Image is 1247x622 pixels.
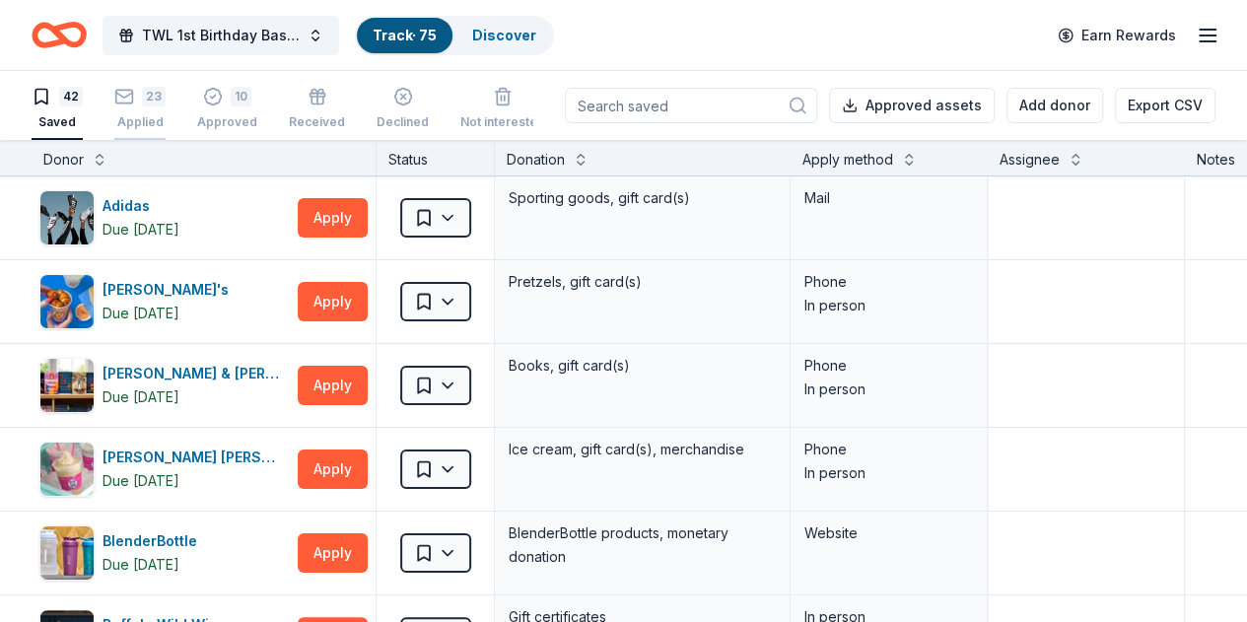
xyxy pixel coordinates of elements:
button: Apply [298,282,368,321]
button: Track· 75Discover [355,16,554,55]
button: 10Approved [197,79,257,140]
button: Image for AdidasAdidasDue [DATE] [39,190,290,245]
div: Due [DATE] [103,553,179,577]
div: Saved [32,114,83,130]
div: [PERSON_NAME] & [PERSON_NAME] [103,362,290,385]
div: Mail [804,186,973,210]
div: Notes [1197,148,1235,172]
button: 23Applied [114,79,166,140]
div: Due [DATE] [103,385,179,409]
div: Applied [114,114,166,130]
a: Track· 75 [373,27,437,43]
button: Image for Auntie Anne's [PERSON_NAME]'sDue [DATE] [39,274,290,329]
div: Donation [507,148,565,172]
button: Add donor [1006,88,1103,123]
button: Apply [298,449,368,489]
img: Image for Auntie Anne's [40,275,94,328]
div: BlenderBottle [103,529,205,553]
div: In person [804,378,973,401]
div: Pretzels, gift card(s) [507,268,778,296]
div: [PERSON_NAME]'s [103,278,237,302]
button: Apply [298,533,368,573]
div: 42 [59,87,83,106]
div: Donor [43,148,84,172]
div: Sporting goods, gift card(s) [507,184,778,212]
div: Assignee [1000,148,1060,172]
img: Image for Barnes & Noble [40,359,94,412]
img: Image for BlenderBottle [40,526,94,580]
div: Approved [197,114,257,130]
img: Image for Baskin Robbins [40,443,94,496]
div: In person [804,461,973,485]
div: [PERSON_NAME] [PERSON_NAME] [103,446,290,469]
button: Image for BlenderBottleBlenderBottleDue [DATE] [39,525,290,581]
div: Ice cream, gift card(s), merchandise [507,436,778,463]
button: Approved assets [829,88,995,123]
div: Declined [377,114,429,130]
div: Due [DATE] [103,469,179,493]
button: Image for Baskin Robbins[PERSON_NAME] [PERSON_NAME]Due [DATE] [39,442,290,497]
div: Due [DATE] [103,302,179,325]
div: Not interested [460,114,545,130]
input: Search saved [565,88,817,123]
div: In person [804,294,973,317]
button: 42Saved [32,79,83,140]
button: Apply [298,366,368,405]
button: Image for Barnes & Noble[PERSON_NAME] & [PERSON_NAME]Due [DATE] [39,358,290,413]
a: Discover [472,27,536,43]
div: Books, gift card(s) [507,352,778,380]
span: TWL 1st Birthday Bash Fundraiser [142,24,300,47]
button: Export CSV [1115,88,1215,123]
img: Image for Adidas [40,191,94,244]
div: BlenderBottle products, monetary donation [507,519,778,571]
button: TWL 1st Birthday Bash Fundraiser [103,16,339,55]
div: Status [377,140,495,175]
div: Due [DATE] [103,218,179,242]
div: Phone [804,438,973,461]
div: Phone [804,354,973,378]
div: 23 [142,87,166,106]
button: Received [289,79,345,140]
div: 10 [231,87,251,106]
div: Received [289,114,345,130]
div: Phone [804,270,973,294]
div: Website [804,521,973,545]
div: Adidas [103,194,179,218]
button: Declined [377,79,429,140]
a: Earn Rewards [1046,18,1188,53]
a: Home [32,12,87,58]
button: Not interested [460,79,545,140]
button: Apply [298,198,368,238]
div: Apply method [802,148,893,172]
